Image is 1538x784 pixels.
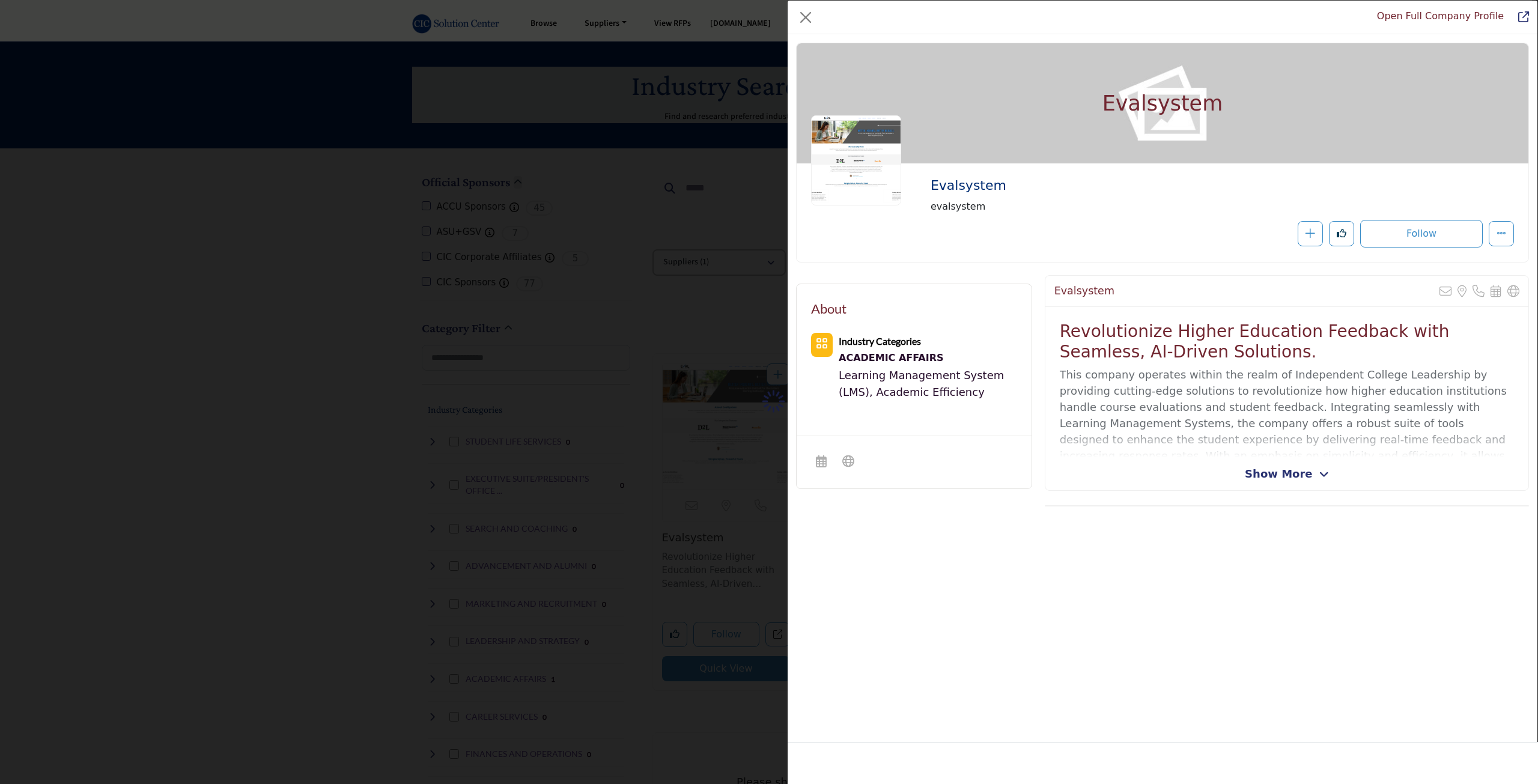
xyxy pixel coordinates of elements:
div: Academic program development, faculty resources, and curriculum enhancement solutions for higher ... [839,349,1017,367]
a: Industry Categories [839,335,921,347]
a: Redirect to evalsystem [1510,9,1529,25]
h2: Evalsystem [1054,285,1114,297]
h1: Evalsystem [1102,43,1223,163]
b: Industry Categories [839,335,921,347]
a: Redirect to evalsystem [1377,10,1504,22]
a: ACADEMIC AFFAIRS [839,349,1017,367]
button: Category Icon [811,333,833,357]
button: More Options [1489,221,1514,246]
button: Close [796,8,815,27]
h2: Evalsystem [931,178,1261,193]
span: Show More [1245,466,1312,482]
a: Academic Efficiency [877,386,985,398]
img: evalsystem logo [811,115,901,205]
h2: About [811,299,847,318]
a: Learning Management System (LMS), [839,369,1004,398]
button: Add To List [1298,221,1323,246]
h2: Revolutionize Higher Education Feedback with Seamless, AI-Driven Solutions. [1060,321,1514,362]
p: This company operates within the realm of Independent College Leadership by providing cutting-edg... [1060,366,1514,545]
span: evalsystem [931,199,1315,214]
button: Redirect to login [1360,220,1483,248]
button: Like [1329,221,1354,246]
